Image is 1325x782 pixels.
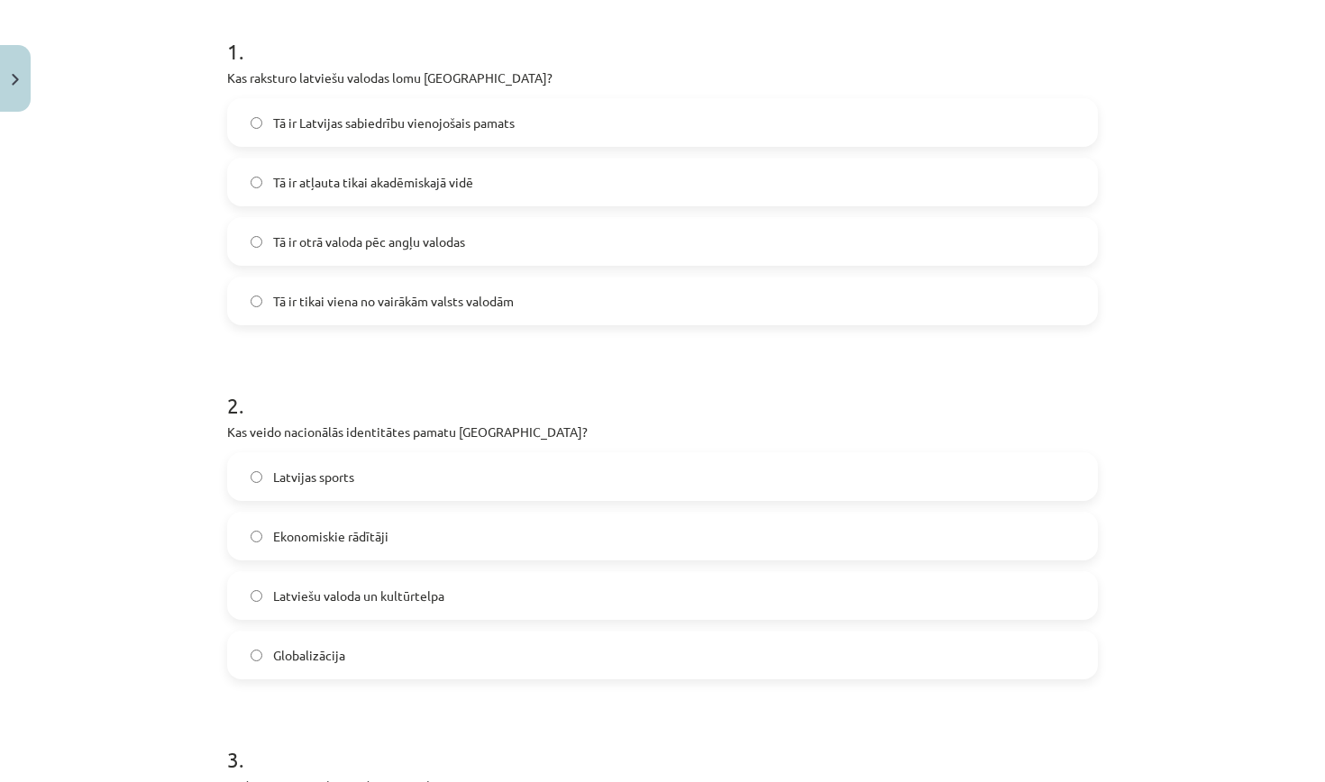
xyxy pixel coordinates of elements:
span: Tā ir Latvijas sabiedrību vienojošais pamats [273,114,515,132]
span: Tā ir atļauta tikai akadēmiskajā vidē [273,173,473,192]
span: Latvijas sports [273,468,354,486]
h1: 1 . [227,7,1098,63]
span: Globalizācija [273,646,345,665]
h1: 2 . [227,361,1098,417]
h1: 3 . [227,715,1098,771]
span: Latviešu valoda un kultūrtelpa [273,586,444,605]
span: Tā ir tikai viena no vairākām valsts valodām [273,292,514,311]
span: Ekonomiskie rādītāji [273,527,388,546]
span: Tā ir otrā valoda pēc angļu valodas [273,232,465,251]
p: Kas raksturo latviešu valodas lomu [GEOGRAPHIC_DATA]? [227,68,1098,87]
input: Latvijas sports [251,471,262,483]
input: Globalizācija [251,650,262,661]
input: Tā ir otrā valoda pēc angļu valodas [251,236,262,248]
input: Tā ir Latvijas sabiedrību vienojošais pamats [251,117,262,129]
input: Tā ir atļauta tikai akadēmiskajā vidē [251,177,262,188]
img: icon-close-lesson-0947bae3869378f0d4975bcd49f059093ad1ed9edebbc8119c70593378902aed.svg [12,74,19,86]
input: Tā ir tikai viena no vairākām valsts valodām [251,296,262,307]
p: Kas veido nacionālās identitātes pamatu [GEOGRAPHIC_DATA]? [227,423,1098,441]
input: Ekonomiskie rādītāji [251,531,262,542]
input: Latviešu valoda un kultūrtelpa [251,590,262,602]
